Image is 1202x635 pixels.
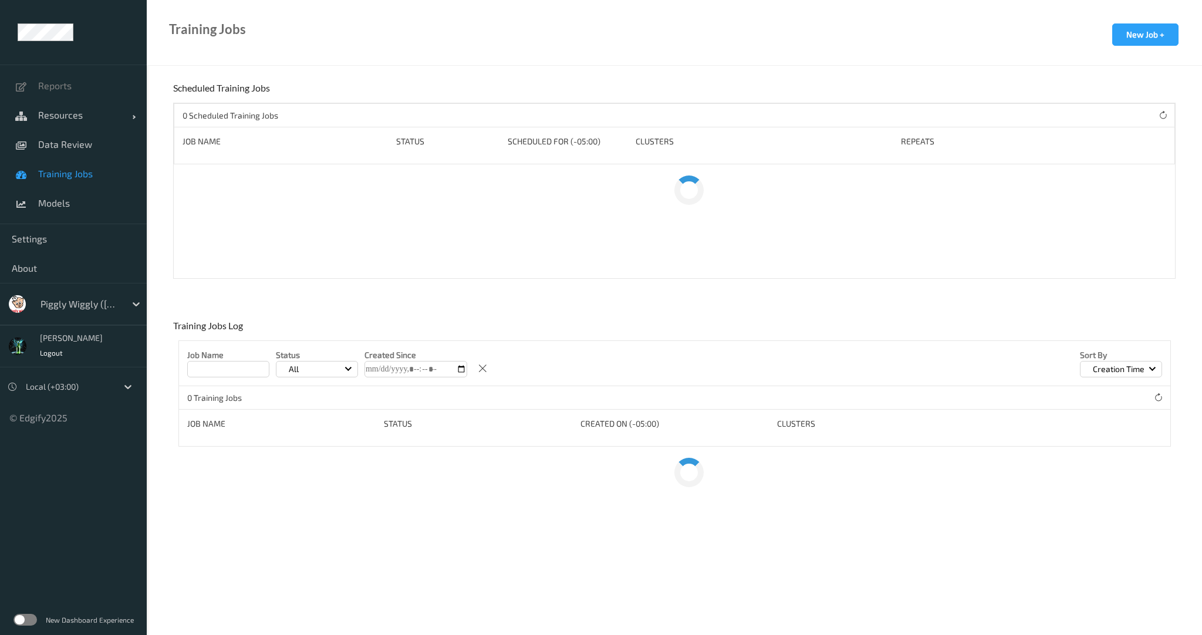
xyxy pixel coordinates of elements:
[508,136,627,147] div: Scheduled for (-05:00)
[173,82,273,103] div: Scheduled Training Jobs
[1112,23,1179,46] button: New Job +
[1080,349,1162,361] p: Sort by
[187,392,275,404] p: 0 Training Jobs
[173,320,246,340] div: Training Jobs Log
[901,136,987,147] div: Repeats
[276,349,358,361] p: Status
[364,349,467,361] p: Created Since
[396,136,499,147] div: Status
[187,418,376,430] div: Job Name
[636,136,893,147] div: Clusters
[580,418,769,430] div: Created On (-05:00)
[777,418,965,430] div: clusters
[183,110,278,121] p: 0 Scheduled Training Jobs
[1089,363,1149,375] p: Creation Time
[183,136,388,147] div: Job Name
[187,349,269,361] p: Job Name
[169,23,246,35] div: Training Jobs
[285,363,303,375] p: All
[384,418,572,430] div: status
